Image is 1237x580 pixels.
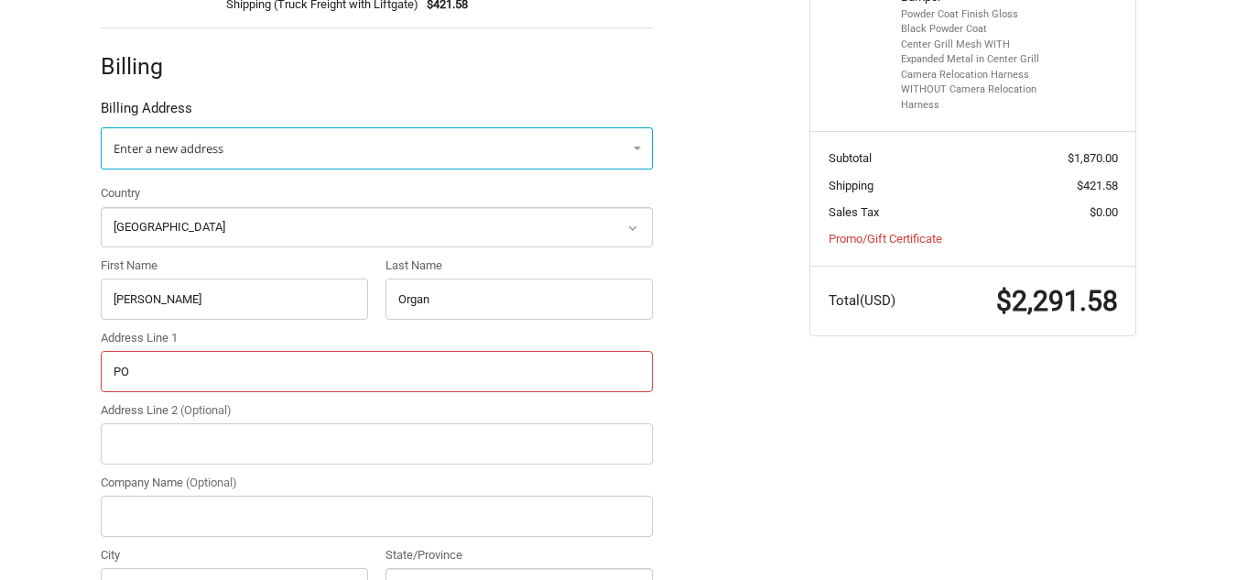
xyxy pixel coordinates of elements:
[1145,492,1237,580] iframe: Chat Widget
[101,257,368,275] label: First Name
[901,68,1041,114] li: Camera Relocation Harness WITHOUT Camera Relocation Harness
[101,184,653,202] label: Country
[101,401,653,420] label: Address Line 2
[101,98,192,127] legend: Billing Address
[829,179,873,192] span: Shipping
[901,7,1041,38] li: Powder Coat Finish Gloss Black Powder Coat
[1077,179,1118,192] span: $421.58
[829,292,895,309] span: Total (USD)
[829,205,879,219] span: Sales Tax
[101,127,653,170] a: Enter or select a different address
[385,546,653,564] label: State/Province
[101,546,368,564] label: City
[186,476,237,489] small: (Optional)
[1090,205,1118,219] span: $0.00
[829,232,942,246] a: Promo/Gift Certificate
[901,38,1041,68] li: Center Grill Mesh WITH Expanded Metal in Center Grill
[1068,151,1118,165] span: $1,870.00
[180,403,232,417] small: (Optional)
[829,151,872,165] span: Subtotal
[385,257,653,275] label: Last Name
[101,329,653,347] label: Address Line 1
[101,52,208,81] h2: Billing
[996,285,1118,317] span: $2,291.58
[114,140,223,157] span: Enter a new address
[101,474,653,492] label: Company Name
